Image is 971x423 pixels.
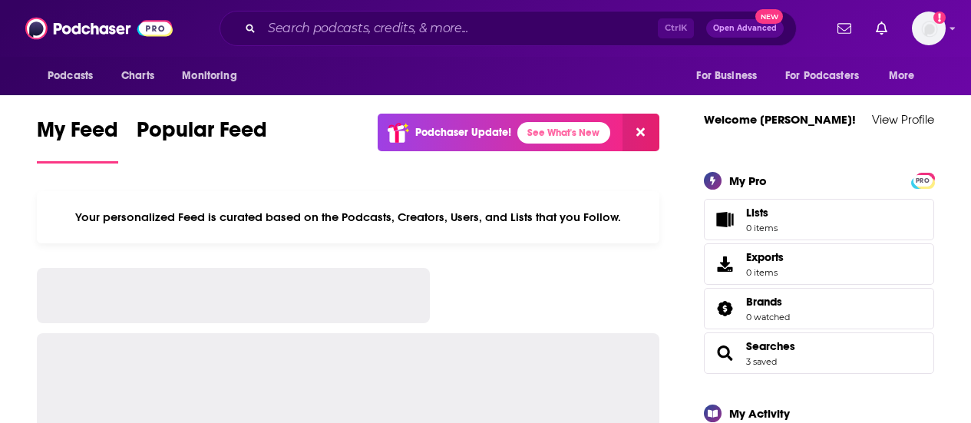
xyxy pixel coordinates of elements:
[704,243,934,285] a: Exports
[746,339,795,353] a: Searches
[37,191,659,243] div: Your personalized Feed is curated based on the Podcasts, Creators, Users, and Lists that you Follow.
[111,61,163,91] a: Charts
[933,12,946,24] svg: Add a profile image
[746,312,790,322] a: 0 watched
[709,342,740,364] a: Searches
[709,253,740,275] span: Exports
[262,16,658,41] input: Search podcasts, credits, & more...
[746,250,784,264] span: Exports
[137,117,267,164] a: Popular Feed
[37,117,118,152] span: My Feed
[704,112,856,127] a: Welcome [PERSON_NAME]!
[517,122,610,144] a: See What's New
[746,223,778,233] span: 0 items
[220,11,797,46] div: Search podcasts, credits, & more...
[746,295,790,309] a: Brands
[706,19,784,38] button: Open AdvancedNew
[415,126,511,139] p: Podchaser Update!
[48,65,93,87] span: Podcasts
[37,117,118,164] a: My Feed
[913,173,932,185] a: PRO
[37,61,113,91] button: open menu
[785,65,859,87] span: For Podcasters
[709,209,740,230] span: Lists
[696,65,757,87] span: For Business
[872,112,934,127] a: View Profile
[746,267,784,278] span: 0 items
[709,298,740,319] a: Brands
[704,288,934,329] span: Brands
[704,332,934,374] span: Searches
[713,25,777,32] span: Open Advanced
[746,206,778,220] span: Lists
[912,12,946,45] span: Logged in as sserafin
[831,15,857,41] a: Show notifications dropdown
[889,65,915,87] span: More
[658,18,694,38] span: Ctrl K
[755,9,783,24] span: New
[775,61,881,91] button: open menu
[746,206,768,220] span: Lists
[878,61,934,91] button: open menu
[182,65,236,87] span: Monitoring
[704,199,934,240] a: Lists
[685,61,776,91] button: open menu
[729,173,767,188] div: My Pro
[729,406,790,421] div: My Activity
[870,15,893,41] a: Show notifications dropdown
[912,12,946,45] button: Show profile menu
[171,61,256,91] button: open menu
[913,175,932,187] span: PRO
[137,117,267,152] span: Popular Feed
[746,356,777,367] a: 3 saved
[746,295,782,309] span: Brands
[912,12,946,45] img: User Profile
[121,65,154,87] span: Charts
[25,14,173,43] img: Podchaser - Follow, Share and Rate Podcasts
